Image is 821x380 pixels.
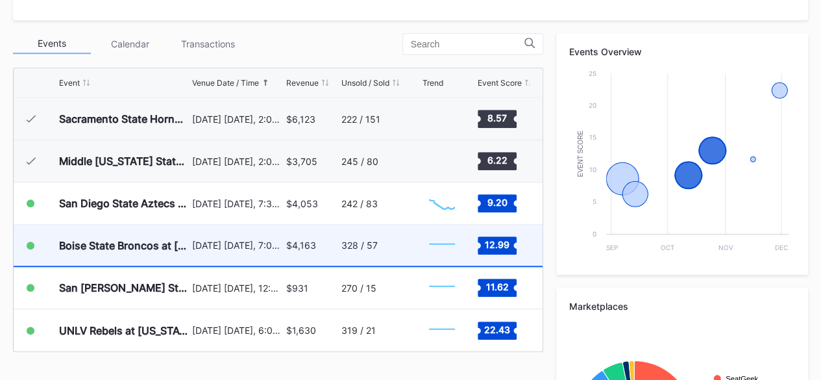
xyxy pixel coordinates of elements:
div: $4,163 [286,240,316,251]
div: Trend [423,78,443,88]
svg: Chart title [569,67,795,262]
text: Dec [775,244,788,251]
div: Middle [US_STATE] State Blue Raiders at [US_STATE] Wolf Pack [59,155,189,168]
text: 15 [589,133,596,141]
text: Event Score [577,130,584,177]
div: $3,705 [286,156,317,167]
div: 242 / 83 [341,198,378,209]
text: 10 [589,166,596,173]
div: San [PERSON_NAME] State Spartans at [US_STATE] Wolf Pack Football [59,281,189,294]
div: Transactions [169,34,247,54]
div: San Diego State Aztecs at [US_STATE] Wolf Pack Football [59,197,189,210]
text: Oct [661,244,674,251]
div: $4,053 [286,198,318,209]
div: 319 / 21 [341,325,376,336]
div: [DATE] [DATE], 2:00PM [192,114,283,125]
div: Event [59,78,80,88]
svg: Chart title [423,145,461,177]
div: 245 / 80 [341,156,378,167]
div: Events [13,34,91,54]
div: [DATE] [DATE], 7:00PM [192,240,283,251]
svg: Chart title [423,103,461,135]
text: Nov [718,244,733,251]
div: Events Overview [569,46,795,57]
div: Calendar [91,34,169,54]
div: $6,123 [286,114,315,125]
div: Sacramento State Hornets at [US_STATE] Wolf Pack Football [59,112,189,125]
div: [DATE] [DATE], 2:00PM [192,156,283,167]
div: 222 / 151 [341,114,380,125]
div: 328 / 57 [341,240,378,251]
div: [DATE] [DATE], 6:00PM [192,325,283,336]
text: 0 [593,230,596,238]
div: Unsold / Sold [341,78,389,88]
div: Marketplaces [569,301,795,312]
input: Search [411,39,524,49]
div: 270 / 15 [341,283,376,294]
text: 20 [589,101,596,109]
text: 5 [593,197,596,205]
svg: Chart title [423,314,461,347]
text: 9.20 [487,197,507,208]
svg: Chart title [423,229,461,262]
svg: Chart title [423,272,461,304]
text: 22.43 [484,323,510,335]
div: Revenue [286,78,319,88]
text: 6.22 [487,155,507,166]
text: 25 [589,70,596,77]
text: 12.99 [485,238,509,249]
text: 11.62 [485,281,508,292]
div: $931 [286,283,308,294]
div: $1,630 [286,325,316,336]
div: Boise State Broncos at [US_STATE] Wolf Pack Football (Rescheduled from 10/25) [59,239,189,252]
text: 8.57 [487,112,507,123]
div: UNLV Rebels at [US_STATE] Wolf Pack Football [59,324,189,337]
div: Venue Date / Time [192,78,259,88]
div: [DATE] [DATE], 7:30PM [192,198,283,209]
svg: Chart title [423,187,461,220]
div: Event Score [478,78,522,88]
text: Sep [606,244,617,251]
div: [DATE] [DATE], 12:30PM [192,283,283,294]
